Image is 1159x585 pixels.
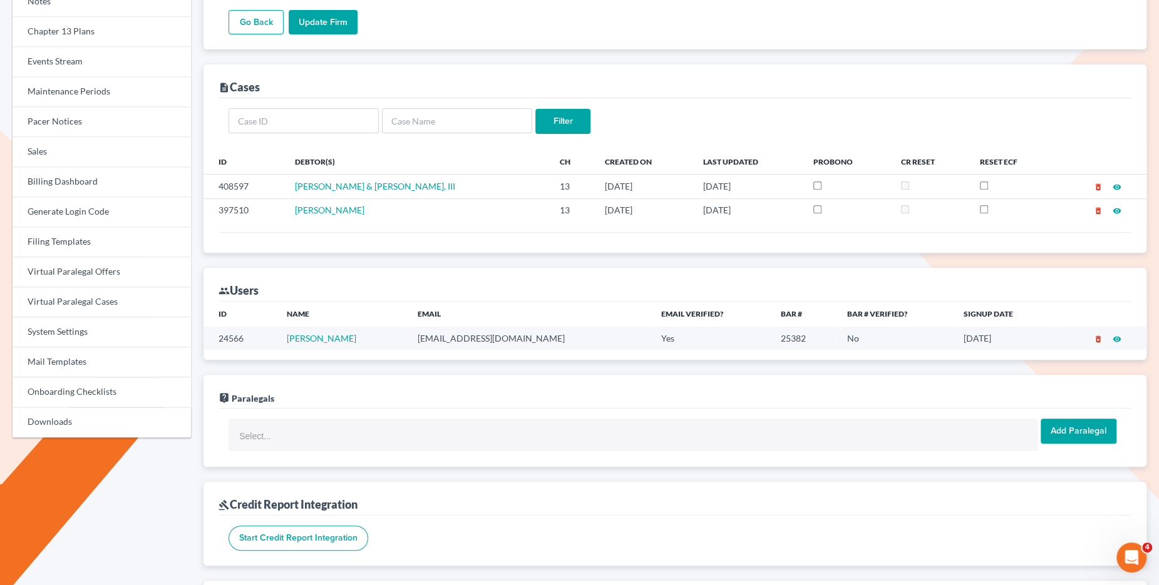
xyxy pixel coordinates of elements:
i: delete_forever [1094,335,1103,343]
i: description [219,82,230,93]
span: Paralegals [232,393,274,404]
th: CR Reset [891,149,970,174]
th: Signup Date [954,302,1055,327]
td: 25382 [771,327,837,350]
th: ID [203,302,277,327]
td: 13 [550,175,595,198]
iframe: Intercom live chat [1116,542,1146,572]
input: Case Name [382,108,532,133]
a: visibility [1113,205,1121,215]
a: delete_forever [1094,181,1103,191]
input: Add Paralegal [1041,419,1116,444]
td: 24566 [203,327,277,350]
i: gavel [219,499,230,511]
th: Reset ECF [970,149,1054,174]
a: Sales [13,137,191,167]
a: Billing Dashboard [13,167,191,197]
a: Pacer Notices [13,107,191,137]
td: [DATE] [954,327,1055,350]
a: delete_forever [1094,333,1103,343]
i: visibility [1113,335,1121,343]
span: 4 [1142,542,1152,552]
th: ProBono [803,149,891,174]
a: Filing Templates [13,227,191,257]
i: live_help [219,392,230,404]
a: System Settings [13,317,191,347]
a: Generate Login Code [13,197,191,227]
input: Filter [535,109,590,134]
i: delete_forever [1094,206,1103,215]
a: [PERSON_NAME] & [PERSON_NAME], III [294,181,455,191]
input: Case ID [229,108,379,133]
td: 408597 [203,175,284,198]
a: Mail Templates [13,347,191,377]
a: Chapter 13 Plans [13,17,191,47]
input: Start Credit Report Integration [229,526,368,551]
td: [DATE] [693,175,803,198]
a: Onboarding Checklists [13,377,191,407]
th: Ch [550,149,595,174]
a: visibility [1113,333,1121,343]
div: Credit Report Integration [219,497,358,512]
td: 397510 [203,198,284,222]
a: Downloads [13,407,191,437]
div: Users [219,283,259,298]
th: Created On [595,149,693,174]
a: visibility [1113,181,1121,191]
td: No [837,327,954,350]
td: [DATE] [595,175,693,198]
input: Update Firm [289,10,358,35]
a: Go Back [229,10,284,35]
a: Virtual Paralegal Offers [13,257,191,287]
th: Debtor(s) [284,149,549,174]
th: Email Verified? [651,302,771,327]
th: Bar # Verified? [837,302,954,327]
i: visibility [1113,183,1121,191]
th: Name [277,302,408,327]
td: [DATE] [595,198,693,222]
a: Virtual Paralegal Cases [13,287,191,317]
div: Cases [219,79,260,94]
th: Last Updated [693,149,803,174]
a: Maintenance Periods [13,77,191,107]
td: Yes [651,327,771,350]
th: Bar # [771,302,837,327]
i: visibility [1113,206,1121,215]
td: [DATE] [693,198,803,222]
th: Email [408,302,652,327]
td: 13 [550,198,595,222]
th: ID [203,149,284,174]
i: delete_forever [1094,183,1103,191]
a: Events Stream [13,47,191,77]
a: delete_forever [1094,205,1103,215]
i: group [219,285,230,297]
a: [PERSON_NAME] [287,333,356,343]
a: [PERSON_NAME] [294,205,364,215]
td: [EMAIL_ADDRESS][DOMAIN_NAME] [408,327,652,350]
